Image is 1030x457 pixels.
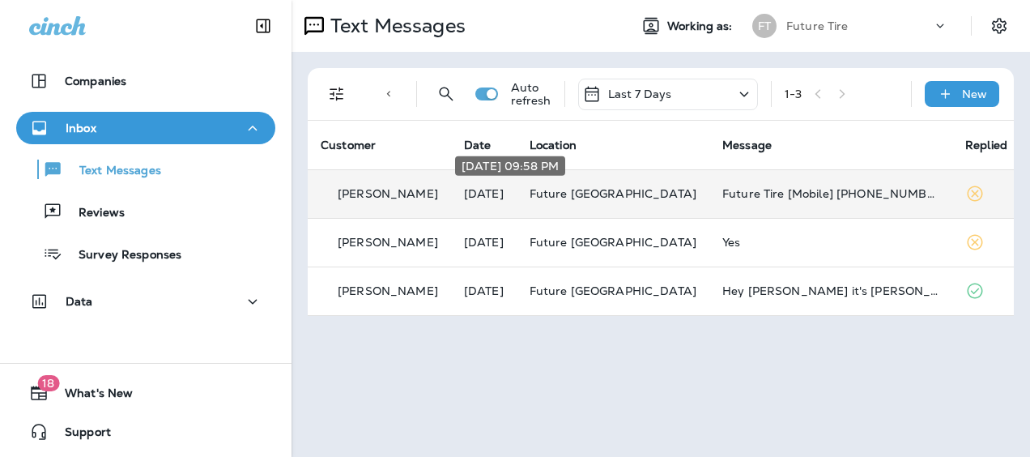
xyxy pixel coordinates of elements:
p: [PERSON_NAME] [338,187,438,200]
p: Sep 1, 2025 09:34 AM [464,284,504,297]
button: 18What's New [16,377,275,409]
button: Reviews [16,194,275,228]
span: Location [530,138,577,152]
span: Working as: [667,19,736,33]
p: Sep 1, 2025 02:57 PM [464,236,504,249]
button: Data [16,285,275,318]
button: Search Messages [430,78,462,110]
p: Future Tire [786,19,849,32]
button: Settings [985,11,1014,41]
p: Reviews [62,206,125,221]
button: Text Messages [16,152,275,186]
p: New [962,88,987,100]
button: Collapse Sidebar [240,10,286,42]
span: Date [464,138,492,152]
p: Sep 6, 2025 09:58 PM [464,187,504,200]
span: Replied [965,138,1007,152]
div: Yes [722,236,939,249]
button: Support [16,416,275,448]
div: FT [752,14,777,38]
button: Inbox [16,112,275,144]
p: Last 7 Days [608,88,672,100]
span: Customer [321,138,376,152]
span: Message [722,138,772,152]
span: What's New [49,387,133,406]
span: 18 [37,375,59,391]
button: Filters [321,78,353,110]
div: 1 - 3 [785,88,802,100]
p: Companies [65,75,126,88]
p: [PERSON_NAME] [338,284,438,297]
p: Inbox [66,122,96,135]
p: Auto refresh [511,81,551,107]
span: Future [GEOGRAPHIC_DATA] [530,186,696,201]
div: Hey Tony it's Asa I'm running late today probably won't make it in this morning I can drop it off... [722,284,939,297]
span: Support [49,425,111,445]
button: Companies [16,65,275,97]
p: Survey Responses [62,248,181,263]
button: Survey Responses [16,237,275,271]
div: Future Tire [Mobile] +192823211970 [722,187,939,200]
p: Text Messages [324,14,466,38]
div: [DATE] 09:58 PM [455,156,565,176]
p: Text Messages [63,164,161,179]
p: Data [66,295,93,308]
span: Future [GEOGRAPHIC_DATA] [530,235,696,250]
p: [PERSON_NAME] [338,236,438,249]
span: Future [GEOGRAPHIC_DATA] [530,284,696,298]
